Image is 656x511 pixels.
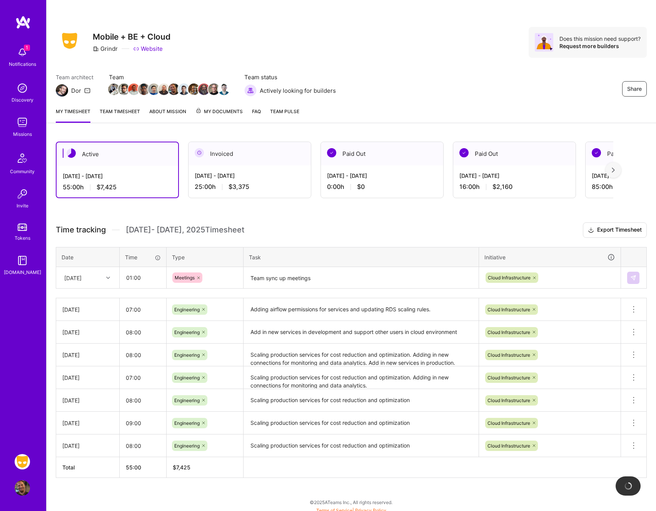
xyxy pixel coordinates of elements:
span: Cloud Infrastructure [487,397,530,403]
span: Team [109,73,229,81]
img: guide book [15,253,30,268]
textarea: Adding airflow permissions for services and updating RDS scaling rules. [244,299,478,320]
a: Team timesheet [100,107,140,123]
a: Team Member Avatar [149,83,159,96]
span: Team architect [56,73,93,81]
textarea: Scaling production services for cost reduction and optimization [244,435,478,456]
textarea: Scaling production services for cost reduction and optimization [244,412,478,434]
div: 55:00 h [63,183,172,191]
img: tokens [18,224,27,231]
span: $2,160 [492,183,512,191]
th: Total [56,457,120,478]
textarea: Scaling production services for cost reduction and optimization. Adding in new connections for mo... [244,367,478,388]
div: Grindr [93,45,118,53]
input: HH:MM [120,413,166,433]
img: Team Member Avatar [148,83,160,95]
a: Team Member Avatar [219,83,229,96]
span: Engineering [174,352,200,358]
img: Team Member Avatar [218,83,230,95]
div: Notifications [9,60,36,68]
a: Team Member Avatar [179,83,189,96]
img: Team Member Avatar [168,83,180,95]
h3: Mobile + BE + Cloud [93,32,170,42]
a: FAQ [252,107,261,123]
a: Team Member Avatar [189,83,199,96]
div: [DATE] [62,306,113,314]
input: HH:MM [120,390,166,411]
div: Discovery [12,96,33,104]
input: HH:MM [120,345,166,365]
textarea: Team sync up meetings [244,268,478,288]
a: Team Member Avatar [159,83,169,96]
span: Cloud Infrastructure [487,352,530,358]
img: Paid Out [459,148,469,157]
img: right [612,167,615,173]
img: Team Member Avatar [108,83,120,95]
div: [DATE] [62,396,113,404]
div: [DOMAIN_NAME] [4,268,41,276]
div: [DATE] [62,328,113,336]
a: Team Member Avatar [129,83,139,96]
a: Grindr: Mobile + BE + Cloud [13,454,32,469]
input: HH:MM [120,436,166,456]
span: Team Pulse [270,109,299,114]
i: icon Mail [84,87,90,94]
img: Team Member Avatar [198,83,210,95]
img: Community [13,149,32,167]
img: User Avatar [15,480,30,496]
span: Cloud Infrastructure [487,375,530,381]
div: [DATE] [62,374,113,382]
span: Cloud Infrastructure [487,420,530,426]
span: Actively looking for builders [260,87,336,95]
img: Avatar [535,33,553,52]
div: [DATE] [64,274,82,282]
div: Time [125,253,161,261]
span: 1 [24,45,30,51]
a: Team Member Avatar [169,83,179,96]
span: Team status [244,73,336,81]
input: HH:MM [120,299,166,320]
input: HH:MM [120,322,166,342]
a: My Documents [195,107,243,123]
div: Does this mission need support? [559,35,641,42]
div: [DATE] - [DATE] [327,172,437,180]
a: Team Member Avatar [209,83,219,96]
a: Team Member Avatar [119,83,129,96]
img: Invoiced [195,148,204,157]
div: [DATE] - [DATE] [459,172,569,180]
div: 25:00 h [195,183,305,191]
span: Cloud Infrastructure [487,329,530,335]
img: Active [67,149,76,158]
span: Cloud Infrastructure [487,307,530,312]
img: Team Member Avatar [158,83,170,95]
img: Invite [15,186,30,202]
img: Grindr: Mobile + BE + Cloud [15,454,30,469]
img: discovery [15,80,30,96]
div: null [627,272,640,284]
img: teamwork [15,115,30,130]
div: Invite [17,202,28,210]
i: icon Download [588,226,594,234]
span: Cloud Infrastructure [487,443,530,449]
div: [DATE] [62,351,113,359]
div: Paid Out [321,142,443,165]
span: Engineering [174,375,200,381]
textarea: Scaling production services for cost reduction and optimization. Adding in new connections for mo... [244,344,478,366]
div: 16:00 h [459,183,569,191]
th: Date [56,247,120,267]
span: Engineering [174,329,200,335]
a: Website [133,45,163,53]
button: Export Timesheet [583,222,647,238]
span: Engineering [174,420,200,426]
div: [DATE] - [DATE] [63,172,172,180]
img: Company Logo [56,30,83,51]
a: Team Member Avatar [199,83,209,96]
img: Actively looking for builders [244,84,257,97]
th: Type [167,247,244,267]
span: $ 7,425 [173,464,190,471]
a: Team Member Avatar [139,83,149,96]
div: Active [57,142,178,166]
th: 55:00 [120,457,167,478]
span: [DATE] - [DATE] , 2025 Timesheet [126,225,244,235]
a: User Avatar [13,480,32,496]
